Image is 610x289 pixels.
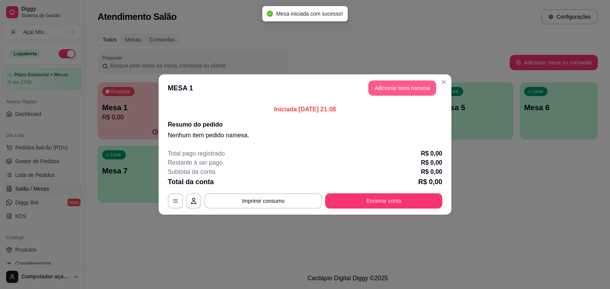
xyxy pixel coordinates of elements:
header: MESA 1 [159,74,451,102]
button: Adicionar itens namesa [368,80,436,96]
button: Close [438,76,450,88]
span: Mesa iniciada com sucesso! [276,11,343,17]
p: Iniciada [DATE] 21:08 [168,105,442,114]
p: R$ 0,00 [421,149,442,158]
p: Total da conta [168,177,214,187]
button: Encerrar conta [325,193,442,209]
p: R$ 0,00 [421,167,442,177]
p: Nenhum item pedido na mesa . [168,131,442,140]
p: Subtotal da conta [168,167,215,177]
span: check-circle [267,11,273,17]
p: R$ 0,00 [421,158,442,167]
p: Restante à ser pago [168,158,223,167]
h2: Resumo do pedido [168,120,442,129]
button: Imprimir consumo [204,193,322,209]
p: Total pago registrado [168,149,225,158]
p: R$ 0,00 [418,177,442,187]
